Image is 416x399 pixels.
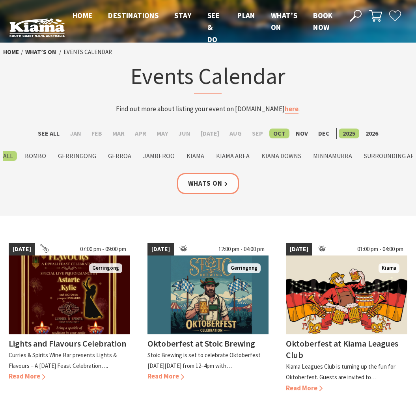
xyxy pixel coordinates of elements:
[34,129,63,138] label: See All
[147,243,269,393] a: [DATE] 12:00 pm - 04:00 pm Gerringong Oktoberfest at Stoic Brewing Stoic Brewing is set to celebr...
[177,173,239,194] a: Whats On
[212,151,254,161] label: Kiama Area
[286,363,395,381] p: Kiama Leagues Club is turning up the fun for Oktoberfest. Guests are invited to…
[313,11,333,32] span: Book now
[379,263,399,273] span: Kiama
[108,129,129,138] label: Mar
[73,104,343,114] p: Find out more about listing your event on [DOMAIN_NAME] .
[286,243,312,255] span: [DATE]
[269,129,289,138] label: Oct
[285,104,298,114] a: here
[54,151,100,161] label: Gerringong
[21,151,50,161] label: Bombo
[89,263,122,273] span: Gerringong
[362,129,382,138] label: 2026
[257,151,305,161] label: Kiama Downs
[88,129,106,138] label: Feb
[248,129,267,138] label: Sep
[9,243,35,255] span: [DATE]
[237,11,255,20] span: Plan
[174,11,192,20] span: Stay
[65,9,341,45] nav: Main Menu
[9,243,130,393] a: [DATE] 07:00 pm - 09:00 pm Gerringong Lights and Flavours Celebration Curries & Spirits Wine Bar ...
[9,338,126,349] h4: Lights and Flavours Celebration
[147,372,184,380] span: Read More
[286,255,407,334] img: German Oktoberfest, Beer
[104,151,135,161] label: Gerroa
[183,151,208,161] label: Kiama
[147,351,261,369] p: Stoic Brewing is set to celebrate Oktoberfest [DATE][DATE] from 12–4pm with…
[9,351,117,369] p: Curries & Spirits Wine Bar presents Lights & Flavours – A [DATE] Feast Celebration….
[286,243,407,393] a: [DATE] 01:00 pm - 04:00 pm German Oktoberfest, Beer Kiama Oktoberfest at Kiama Leagues Club Kiama...
[314,129,334,138] label: Dec
[66,129,85,138] label: Jan
[147,243,174,255] span: [DATE]
[309,151,356,161] label: Minnamurra
[286,338,398,360] h4: Oktoberfest at Kiama Leagues Club
[271,11,297,32] span: What’s On
[228,263,261,273] span: Gerringong
[286,384,323,392] span: Read More
[9,372,45,380] span: Read More
[73,11,93,20] span: Home
[153,129,172,138] label: May
[207,11,220,44] span: See & Do
[339,129,359,138] label: 2025
[215,243,269,255] span: 12:00 pm - 04:00 pm
[76,243,130,255] span: 07:00 pm - 09:00 pm
[147,338,255,349] h4: Oktoberfest at Stoic Brewing
[353,243,407,255] span: 01:00 pm - 04:00 pm
[197,129,223,138] label: [DATE]
[139,151,179,161] label: Jamberoo
[108,11,159,20] span: Destinations
[73,61,343,94] h1: Events Calendar
[174,129,194,138] label: Jun
[226,129,246,138] label: Aug
[9,18,65,37] img: Kiama Logo
[292,129,312,138] label: Nov
[131,129,150,138] label: Apr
